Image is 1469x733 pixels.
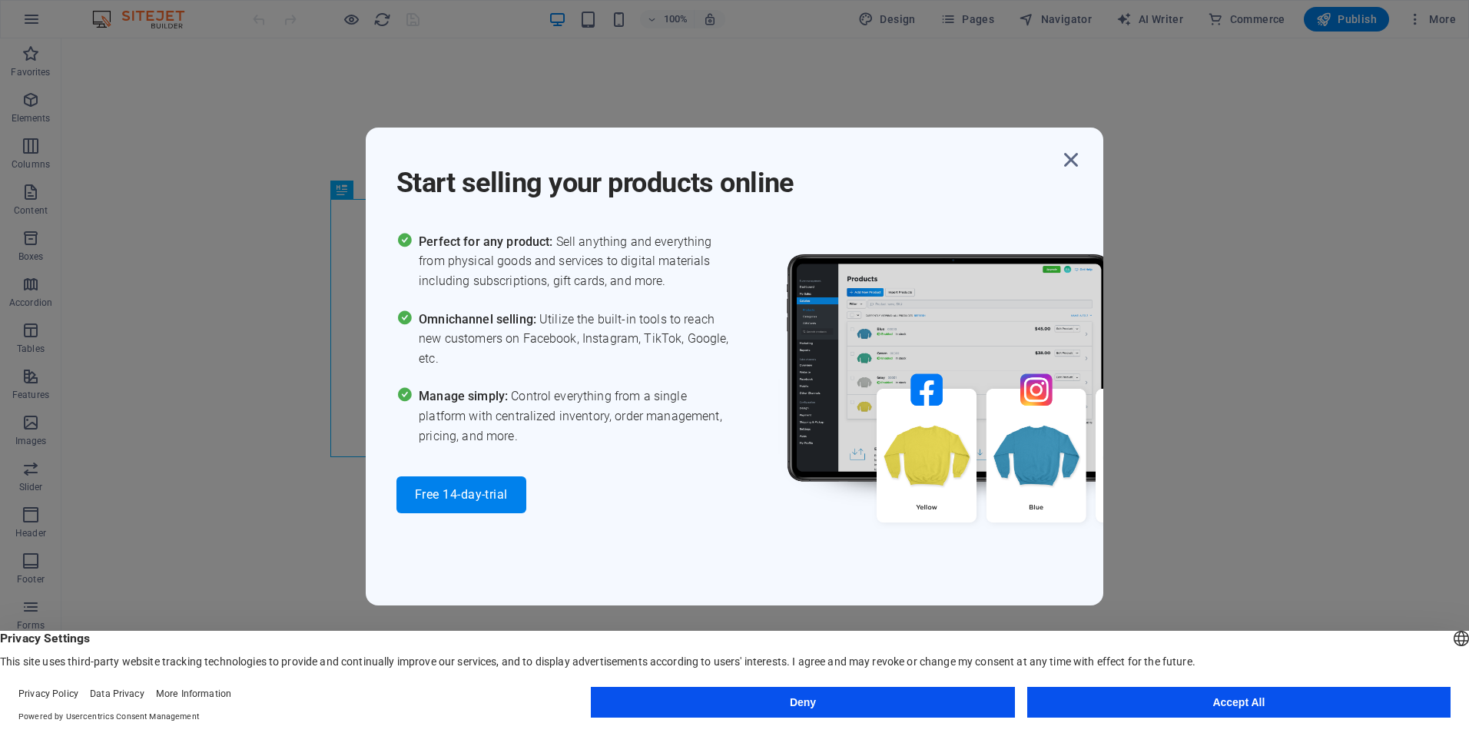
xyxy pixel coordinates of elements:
img: promo_image.png [761,232,1222,568]
span: Control everything from a single platform with centralized inventory, order management, pricing, ... [419,386,734,446]
span: Manage simply: [419,389,511,403]
span: Free 14-day-trial [415,489,508,501]
span: Utilize the built-in tools to reach new customers on Facebook, Instagram, TikTok, Google, etc. [419,310,734,369]
span: Omnichannel selling: [419,312,539,327]
span: Perfect for any product: [419,234,555,249]
span: Sell anything and everything from physical goods and services to digital materials including subs... [419,232,734,291]
h1: Start selling your products online [396,146,1057,201]
button: Free 14-day-trial [396,476,526,513]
